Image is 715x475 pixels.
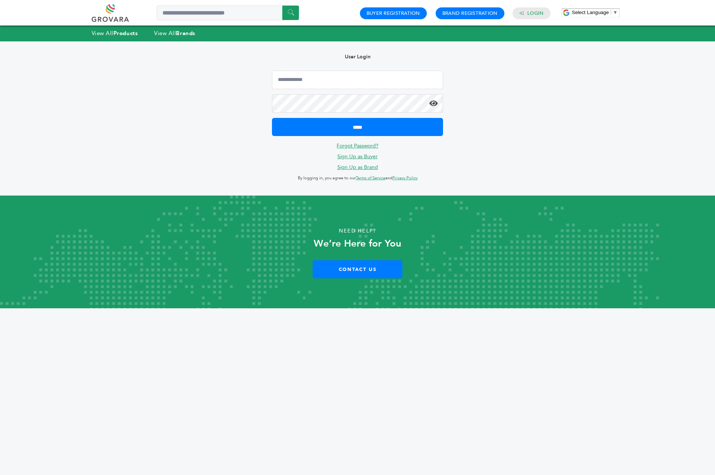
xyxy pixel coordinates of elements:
[572,10,618,15] a: Select Language​
[527,10,544,17] a: Login
[313,260,402,278] a: Contact Us
[572,10,609,15] span: Select Language
[92,30,138,37] a: View AllProducts
[272,71,443,89] input: Email Address
[611,10,611,15] span: ​
[36,225,680,237] p: Need Help?
[154,30,195,37] a: View AllBrands
[356,175,385,181] a: Terms of Service
[337,142,378,149] a: Forgot Password?
[613,10,618,15] span: ▼
[272,174,443,183] p: By logging in, you agree to our and
[367,10,420,17] a: Buyer Registration
[392,175,418,181] a: Privacy Policy
[113,30,138,37] strong: Products
[314,237,401,250] strong: We’re Here for You
[157,6,299,20] input: Search a product or brand...
[337,153,378,160] a: Sign Up as Buyer
[442,10,498,17] a: Brand Registration
[272,94,443,113] input: Password
[345,53,371,60] b: User Login
[176,30,195,37] strong: Brands
[337,164,378,171] a: Sign Up as Brand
